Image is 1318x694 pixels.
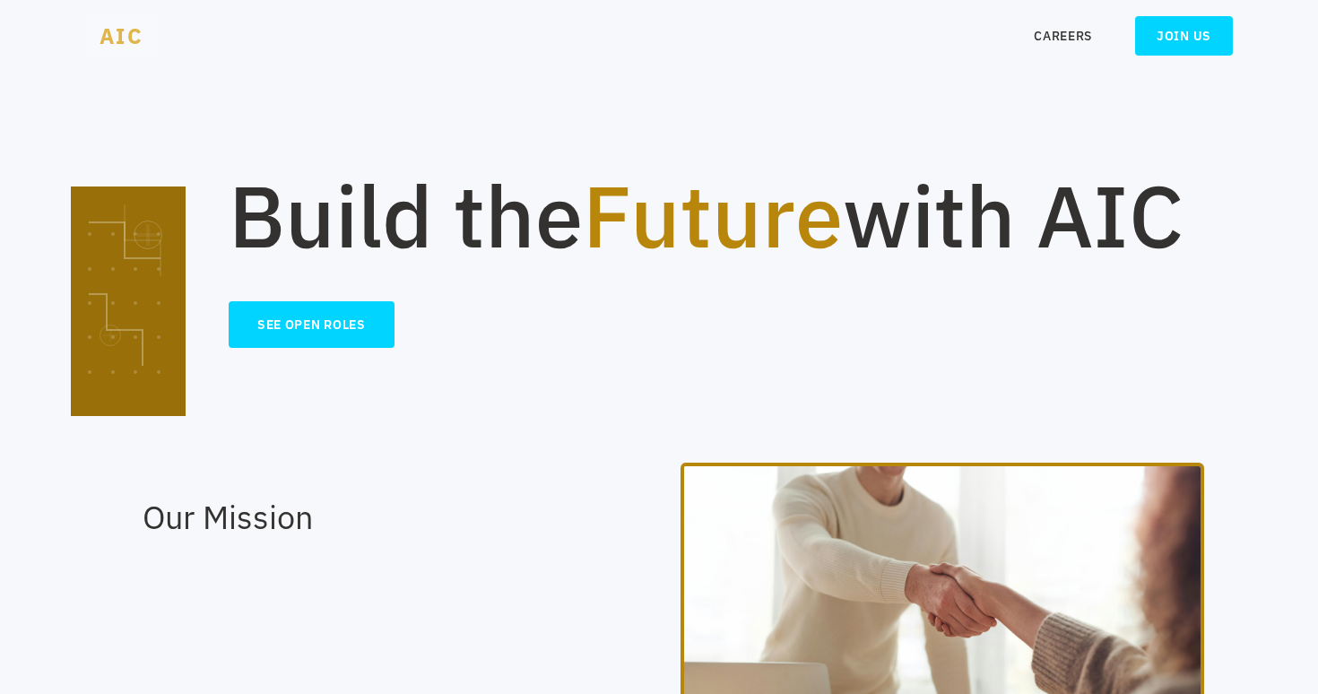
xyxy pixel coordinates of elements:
[229,172,1204,258] h1: Build the with AIC
[1135,16,1233,56] a: JOIN US
[143,496,313,538] b: Our Mission
[1034,27,1092,45] a: CAREERS
[85,14,158,57] a: AIC
[229,301,395,348] button: SEE OPEN ROLES
[583,160,843,271] span: Future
